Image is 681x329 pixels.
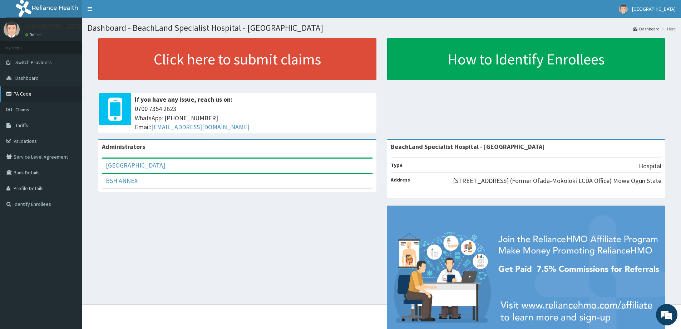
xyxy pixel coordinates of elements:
[639,161,661,171] p: Hospital
[25,23,84,30] p: [GEOGRAPHIC_DATA]
[135,95,232,103] b: If you have any issue, reach us on:
[135,104,373,132] span: 0700 7354 2623 WhatsApp: [PHONE_NUMBER] Email:
[453,176,661,185] p: [STREET_ADDRESS] (Former Ofada-Mokoloki LCDA Office) Mowe Ogun State
[387,38,665,80] a: How to Identify Enrollees
[15,106,29,113] span: Claims
[633,26,660,32] a: Dashboard
[391,176,410,183] b: Address
[15,75,39,81] span: Dashboard
[391,162,403,168] b: Type
[391,142,545,151] strong: BeachLand Specialist Hospital - [GEOGRAPHIC_DATA]
[98,38,376,80] a: Click here to submit claims
[15,59,52,66] span: Switch Providers
[632,6,676,12] span: [GEOGRAPHIC_DATA]
[106,161,165,169] a: [GEOGRAPHIC_DATA]
[106,176,138,185] a: BSH ANNEX
[102,142,145,151] b: Administrators
[151,123,250,131] a: [EMAIL_ADDRESS][DOMAIN_NAME]
[619,5,628,14] img: User Image
[15,122,28,129] span: Tariffs
[88,23,676,33] h1: Dashboard - BeachLand Specialist Hospital - [GEOGRAPHIC_DATA]
[660,26,676,32] li: Here
[25,32,42,37] a: Online
[4,21,20,38] img: User Image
